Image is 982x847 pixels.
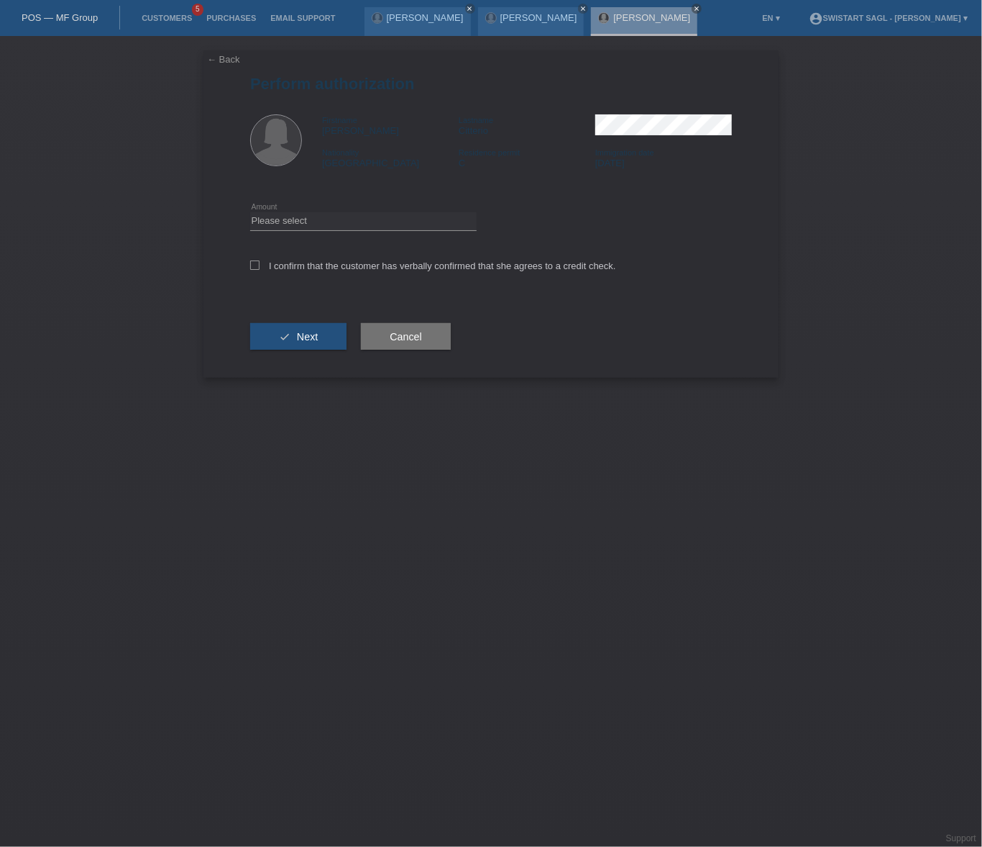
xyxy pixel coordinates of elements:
[467,5,474,12] i: close
[692,4,702,14] a: close
[459,148,520,157] span: Residence permit
[250,261,616,271] label: I confirm that the customer has verbally confirmed that she agrees to a credit check.
[322,116,357,124] span: Firstname
[390,331,422,343] span: Cancel
[802,14,975,22] a: account_circleSwistart Sagl - [PERSON_NAME] ▾
[192,4,203,16] span: 5
[322,148,359,157] span: Nationality
[579,5,587,12] i: close
[809,12,823,26] i: account_circle
[250,75,732,93] h1: Perform authorization
[595,147,732,168] div: [DATE]
[263,14,342,22] a: Email Support
[387,12,464,23] a: [PERSON_NAME]
[578,4,588,14] a: close
[361,323,451,350] button: Cancel
[22,12,98,23] a: POS — MF Group
[250,323,347,350] button: check Next
[207,54,240,65] a: ← Back
[459,147,595,168] div: C
[199,14,263,22] a: Purchases
[595,148,654,157] span: Immigration date
[134,14,199,22] a: Customers
[279,331,290,343] i: check
[693,5,700,12] i: close
[613,12,690,23] a: [PERSON_NAME]
[459,114,595,136] div: Citterio
[322,147,459,168] div: [GEOGRAPHIC_DATA]
[500,12,577,23] a: [PERSON_NAME]
[297,331,318,343] span: Next
[465,4,475,14] a: close
[459,116,493,124] span: Lastname
[322,114,459,136] div: [PERSON_NAME]
[946,833,976,843] a: Support
[756,14,787,22] a: EN ▾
